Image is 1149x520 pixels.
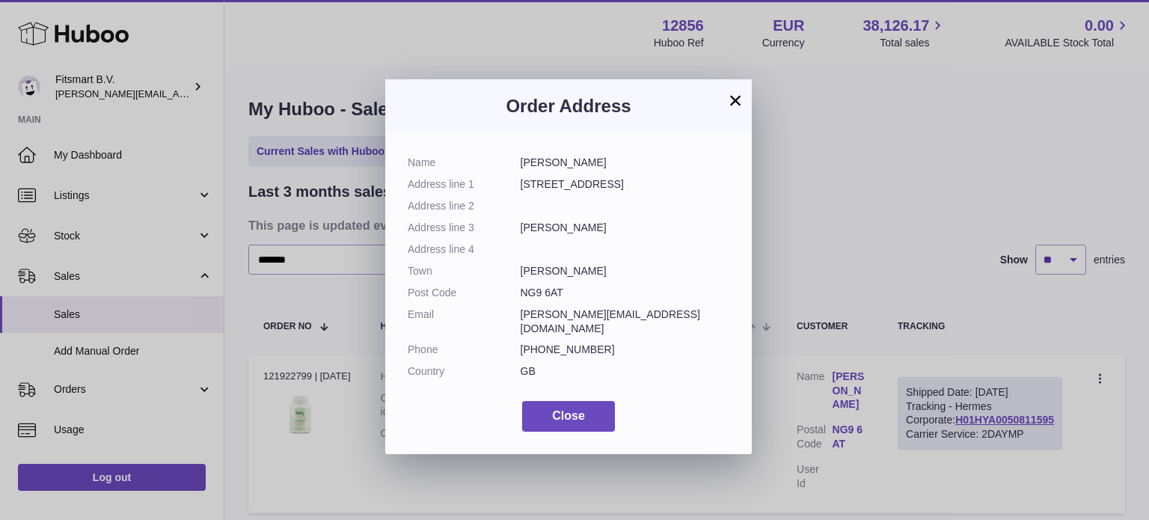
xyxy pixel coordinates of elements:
dt: Address line 1 [408,177,521,192]
dt: Address line 3 [408,221,521,235]
dd: [STREET_ADDRESS] [521,177,730,192]
dd: NG9 6AT [521,286,730,300]
dt: Town [408,264,521,278]
dd: [PERSON_NAME] [521,264,730,278]
dd: [PERSON_NAME][EMAIL_ADDRESS][DOMAIN_NAME] [521,308,730,336]
dt: Post Code [408,286,521,300]
button: Close [522,401,615,432]
dd: [PHONE_NUMBER] [521,343,730,357]
span: Close [552,409,585,422]
h3: Order Address [408,94,729,118]
dd: [PERSON_NAME] [521,156,730,170]
button: × [726,91,744,109]
dd: GB [521,364,730,379]
dt: Name [408,156,521,170]
dt: Address line 2 [408,199,521,213]
dt: Phone [408,343,521,357]
dt: Country [408,364,521,379]
dd: [PERSON_NAME] [521,221,730,235]
dt: Email [408,308,521,336]
dt: Address line 4 [408,242,521,257]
